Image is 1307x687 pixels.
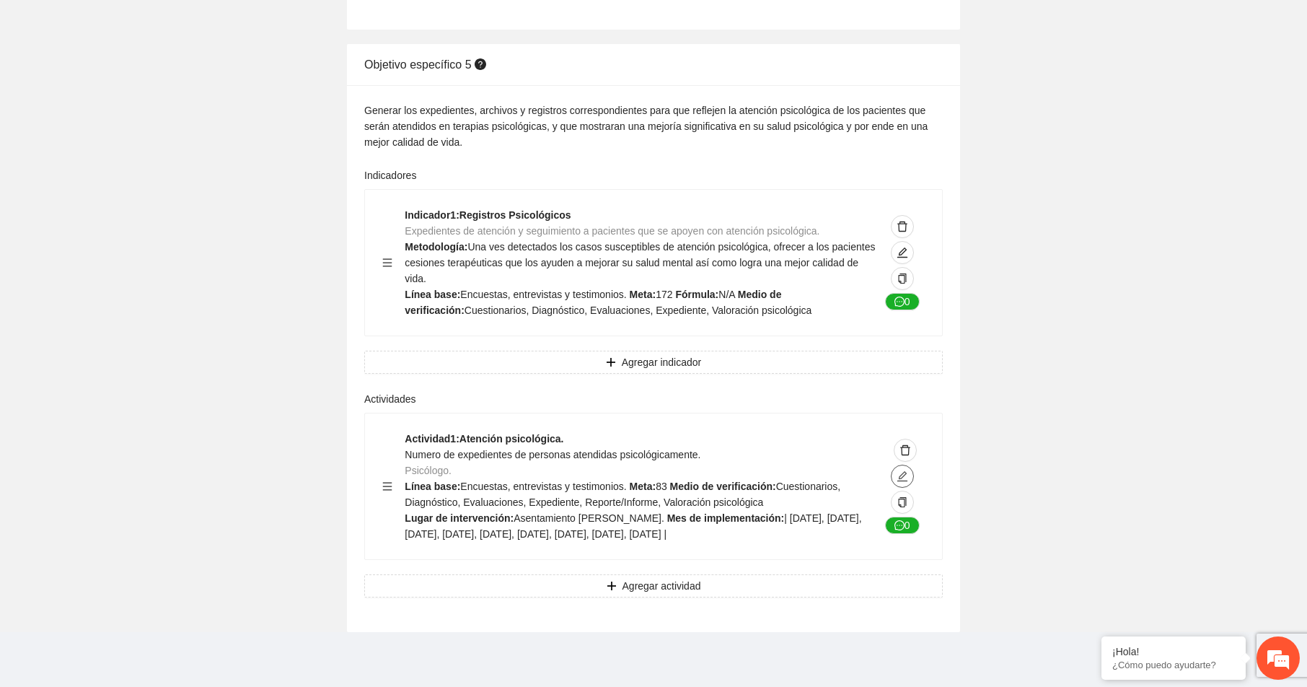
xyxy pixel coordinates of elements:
[891,491,914,514] button: copy
[885,517,920,534] button: message0
[405,481,460,492] strong: Línea base:
[1112,646,1235,657] div: ¡Hola!
[630,481,656,492] strong: Meta:
[405,241,467,253] strong: Metodología:
[405,209,571,221] strong: Indicador 1 : Registros Psicológicos
[1112,660,1235,670] p: ¿Cómo puedo ayudarte?
[675,289,718,300] strong: Fórmula:
[891,465,914,488] button: edit
[667,512,785,524] strong: Mes de implementación:
[656,481,667,492] span: 83
[405,289,781,316] strong: Medio de verificación:
[892,221,913,232] span: delete
[382,481,392,491] span: menu
[405,512,514,524] strong: Lugar de intervención:
[607,581,617,592] span: plus
[622,578,701,594] span: Agregar actividad
[630,289,656,300] strong: Meta:
[475,58,486,70] span: question-circle
[894,297,905,308] span: message
[606,357,616,369] span: plus
[718,289,735,300] span: N/A
[465,305,811,316] span: Cuestionarios, Diagnóstico, Evaluaciones, Expediente, Valoración psicológica
[885,293,920,310] button: message0
[897,274,907,285] span: copy
[405,449,700,460] span: Numero de expedientes de personas atendidas psicológicamente.
[7,394,275,445] textarea: Escriba su mensaje y pulse “Intro”
[892,247,913,258] span: edit
[460,481,626,492] span: Encuestas, entrevistas y testimonios.
[405,241,875,284] span: Una ves detectados los casos susceptibles de atención psicológica, ofrecer a los pacientes cesion...
[622,354,702,370] span: Agregar indicador
[460,289,626,300] span: Encuestas, entrevistas y testimonios.
[891,241,914,264] button: edit
[891,215,914,238] button: delete
[84,193,199,338] span: Estamos en línea.
[892,471,913,482] span: edit
[405,465,452,476] span: Psicólogo.
[897,497,907,509] span: copy
[364,102,943,150] div: Generar los expedientes, archivos y registros correspondientes para que reflejen la atención psic...
[656,289,672,300] span: 172
[405,433,563,445] strong: Actividad 1 : Atención psicológica.
[670,481,776,492] strong: Medio de verificación:
[75,74,242,92] div: Chatee con nosotros ahora
[894,445,916,456] span: delete
[364,167,416,183] label: Indicadores
[364,574,943,598] button: plusAgregar actividad
[891,267,914,290] button: copy
[405,225,819,237] span: Expedientes de atención y seguimiento a pacientes que se apoyen con atención psicológica.
[405,481,840,508] span: Cuestionarios, Diagnóstico, Evaluaciones, Expediente, Reporte/Informe, Valoración psicológica
[382,258,392,268] span: menu
[894,520,905,532] span: message
[364,58,489,71] span: Objetivo específico 5
[364,351,943,374] button: plusAgregar indicador
[364,391,416,407] label: Actividades
[237,7,271,42] div: Minimizar ventana de chat en vivo
[405,512,861,540] span: | [DATE], [DATE], [DATE], [DATE], [DATE], [DATE], [DATE], [DATE], [DATE] |
[514,512,664,524] span: Asentamiento [PERSON_NAME].
[894,439,917,462] button: delete
[405,289,460,300] strong: Línea base:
